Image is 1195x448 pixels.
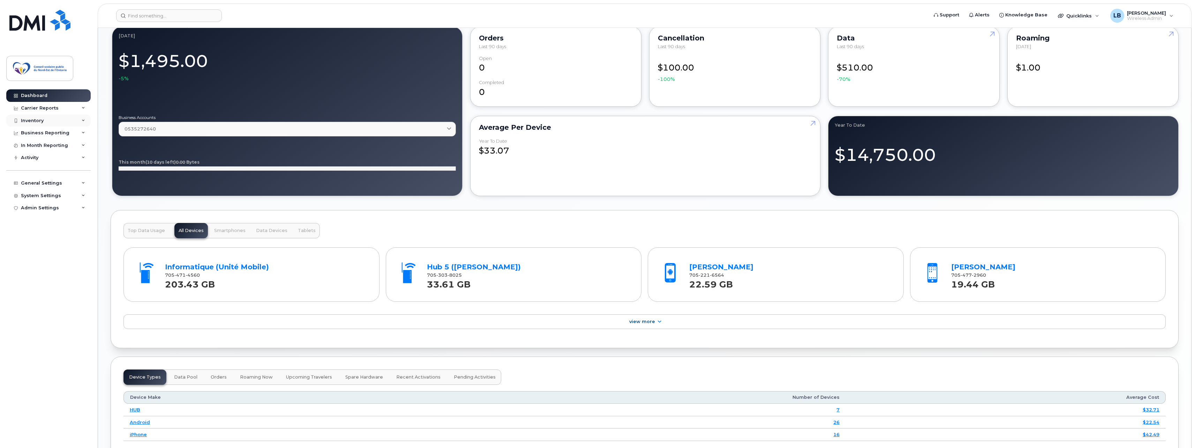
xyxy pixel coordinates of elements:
div: Louis Blais [1105,9,1178,23]
th: Number of Devices [429,391,846,404]
div: $100.00 [658,56,812,83]
div: Data [837,35,991,41]
div: Cancellation [658,35,812,41]
span: 705 [427,272,462,278]
span: 705 [951,272,986,278]
a: Hub 5 ([PERSON_NAME]) [427,263,521,271]
strong: 19.44 GB [951,275,995,290]
div: $1,495.00 [119,47,456,82]
div: Roaming [1016,35,1170,41]
a: 0535272640 [119,122,456,136]
span: 471 [174,272,186,278]
span: -5% [119,75,129,82]
span: [DATE] [1016,44,1031,49]
span: Support [940,12,959,18]
span: Quicklinks [1066,13,1092,18]
div: Quicklinks [1053,9,1104,23]
a: 26 [833,419,840,425]
tspan: (10 days left) [145,159,176,165]
div: Orders [479,35,633,41]
span: Roaming Now [240,374,273,380]
span: Spare Hardware [345,374,383,380]
strong: 22.59 GB [689,275,733,290]
div: 0 [479,80,633,98]
span: [PERSON_NAME] [1127,10,1166,16]
span: 221 [699,272,710,278]
span: Tablets [298,228,316,233]
a: $32.71 [1143,407,1159,412]
div: $1.00 [1016,56,1170,74]
span: Top Data Usage [128,228,165,233]
div: $14,750.00 [835,136,1172,167]
button: Top Data Usage [123,223,169,238]
span: Last 90 days [658,44,685,49]
button: Tablets [294,223,320,238]
span: 705 [689,272,724,278]
div: Year to Date [835,122,1172,128]
span: Data Pool [174,374,197,380]
span: 0535272640 [125,126,156,132]
span: 4560 [186,272,200,278]
div: completed [479,80,504,85]
th: Device Make [123,391,429,404]
div: $510.00 [837,56,991,83]
a: Informatique (Unité Mobile) [165,263,269,271]
tspan: 0.00 Bytes [176,159,200,165]
span: Upcoming Travelers [286,374,332,380]
a: View More [123,314,1166,329]
span: Last 90 days [837,44,864,49]
div: $33.07 [479,139,812,157]
a: $22.54 [1143,419,1159,425]
a: [PERSON_NAME] [689,263,753,271]
a: 7 [836,407,840,412]
span: View More [629,319,655,324]
div: August 2025 [119,33,456,39]
a: Knowledge Base [994,8,1052,22]
span: LB [1113,12,1121,20]
a: 16 [833,432,840,437]
div: Average per Device [479,125,812,130]
strong: 33.61 GB [427,275,471,290]
span: Recent Activations [396,374,441,380]
span: Last 90 days [479,44,506,49]
span: -70% [837,76,850,83]
a: [PERSON_NAME] [951,263,1015,271]
a: Alerts [964,8,994,22]
span: Pending Activities [454,374,496,380]
span: Smartphones [214,228,246,233]
a: $42.49 [1143,432,1159,437]
span: -100% [658,76,675,83]
span: Alerts [975,12,990,18]
button: Smartphones [210,223,250,238]
span: 2960 [972,272,986,278]
span: 477 [961,272,972,278]
strong: 203.43 GB [165,275,215,290]
span: Orders [211,374,227,380]
tspan: This month [119,159,145,165]
a: Support [929,8,964,22]
span: Wireless Admin [1127,16,1166,21]
a: Android [130,419,150,425]
label: Business Accounts [119,115,456,120]
div: 0 [479,56,633,74]
span: 303 [436,272,448,278]
span: Knowledge Base [1005,12,1047,18]
span: 705 [165,272,200,278]
th: Average Cost [846,391,1166,404]
a: iPhone [130,432,147,437]
div: Open [479,56,492,61]
a: HUB [130,407,140,412]
button: Data Devices [252,223,292,238]
div: Year to Date [479,139,507,144]
span: 8025 [448,272,462,278]
span: Data Devices [256,228,287,233]
input: Find something... [116,9,222,22]
span: 6564 [710,272,724,278]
